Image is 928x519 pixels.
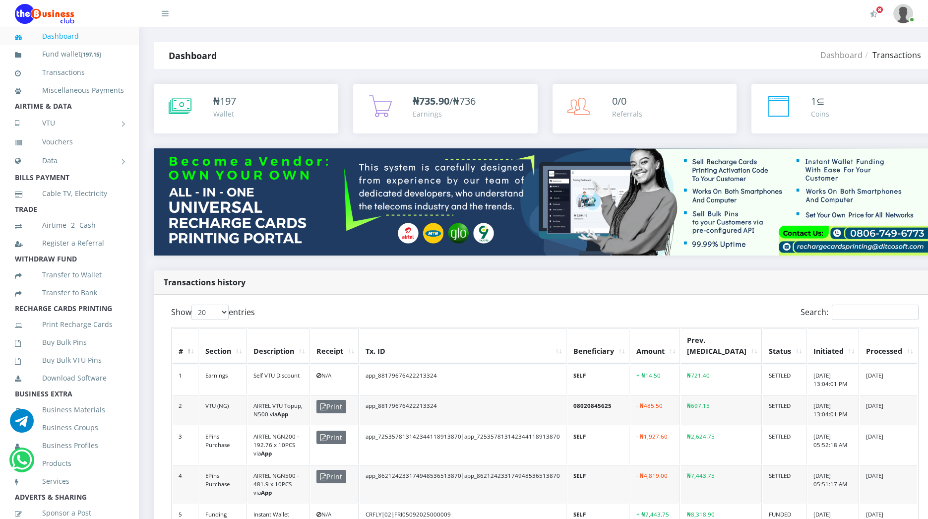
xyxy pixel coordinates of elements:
select: Showentries [191,305,229,320]
b: App [261,489,272,496]
a: ₦197 Wallet [154,84,338,133]
td: SELF [567,365,629,394]
td: 3 [173,426,198,464]
input: Search: [832,305,919,320]
td: AIRTEL VTU Topup, N500 via [247,395,309,425]
td: 1 [173,365,198,394]
td: ₦697.15 [681,395,762,425]
a: Transfer to Wallet [15,263,124,286]
td: 2 [173,395,198,425]
th: Description: activate to sort column ascending [247,328,309,363]
b: ₦735.90 [413,94,449,108]
td: + ₦14.50 [630,365,680,394]
img: Logo [15,4,74,24]
td: ₦721.40 [681,365,762,394]
b: 197.15 [83,51,99,58]
label: Search: [801,305,919,320]
td: ₦7,443.75 [681,465,762,503]
a: Airtime -2- Cash [15,214,124,237]
b: App [277,410,288,418]
span: Print [316,470,346,483]
td: app_862124233174948536513870|app_862124233174948536513870 [360,465,566,503]
span: 197 [220,94,236,108]
th: Initiated: activate to sort column ascending [807,328,859,363]
span: 0/0 [612,94,626,108]
strong: Transactions history [164,277,246,288]
a: Fund wallet[197.15] [15,43,124,66]
td: [DATE] [860,395,917,425]
td: - ₦1,927.60 [630,426,680,464]
span: Activate Your Membership [876,6,883,13]
th: Section: activate to sort column ascending [199,328,247,363]
td: [DATE] 05:52:18 AM [807,426,859,464]
th: #: activate to sort column descending [173,328,198,363]
a: Dashboard [820,50,863,61]
strong: Dashboard [169,50,217,62]
span: Print [316,431,346,444]
span: /₦736 [413,94,476,108]
td: EPins Purchase [199,465,247,503]
a: Business Profiles [15,434,124,457]
a: 0/0 Referrals [553,84,737,133]
td: [DATE] [860,426,917,464]
a: Download Software [15,367,124,389]
td: AIRTEL NGN200 - 192.76 x 10PCS via [247,426,309,464]
td: [DATE] 05:51:17 AM [807,465,859,503]
li: Transactions [863,49,921,61]
a: Print Recharge Cards [15,313,124,336]
div: Referrals [612,109,642,119]
td: SELF [567,465,629,503]
td: app_725357813142344118913870|app_725357813142344118913870 [360,426,566,464]
div: ₦ [213,94,236,109]
td: SETTLED [763,395,806,425]
td: SETTLED [763,426,806,464]
a: Register a Referral [15,232,124,255]
small: [ ] [81,51,101,58]
div: Wallet [213,109,236,119]
th: Beneficiary: activate to sort column ascending [567,328,629,363]
td: EPins Purchase [199,426,247,464]
td: ₦2,624.75 [681,426,762,464]
th: Receipt: activate to sort column ascending [310,328,359,363]
th: Status: activate to sort column ascending [763,328,806,363]
th: Amount: activate to sort column ascending [630,328,680,363]
td: VTU (NG) [199,395,247,425]
a: Data [15,148,124,173]
a: Miscellaneous Payments [15,79,124,102]
td: app_88179676422213324 [360,395,566,425]
a: Transfer to Bank [15,281,124,304]
td: [DATE] [860,465,917,503]
a: Products [15,452,124,475]
td: 4 [173,465,198,503]
td: [DATE] [860,365,917,394]
div: ⊆ [811,94,829,109]
td: 08020845625 [567,395,629,425]
span: 1 [811,94,816,108]
td: [DATE] 13:04:01 PM [807,365,859,394]
th: Tx. ID: activate to sort column ascending [360,328,566,363]
a: VTU [15,111,124,135]
a: Buy Bulk Pins [15,331,124,354]
a: Chat for support [10,416,34,433]
td: Earnings [199,365,247,394]
a: Business Materials [15,398,124,421]
td: - ₦4,819.00 [630,465,680,503]
th: Processed: activate to sort column ascending [860,328,917,363]
i: Activate Your Membership [870,10,877,18]
td: - ₦485.50 [630,395,680,425]
a: Dashboard [15,25,124,48]
a: Vouchers [15,130,124,153]
div: Coins [811,109,829,119]
b: App [261,450,272,457]
td: [DATE] 13:04:01 PM [807,395,859,425]
span: Print [316,400,346,413]
a: Cable TV, Electricity [15,182,124,205]
a: Business Groups [15,416,124,439]
td: SETTLED [763,365,806,394]
a: Buy Bulk VTU Pins [15,349,124,372]
td: N/A [310,365,359,394]
td: Self VTU Discount [247,365,309,394]
div: Earnings [413,109,476,119]
a: Services [15,470,124,493]
a: Chat for support [11,455,32,472]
